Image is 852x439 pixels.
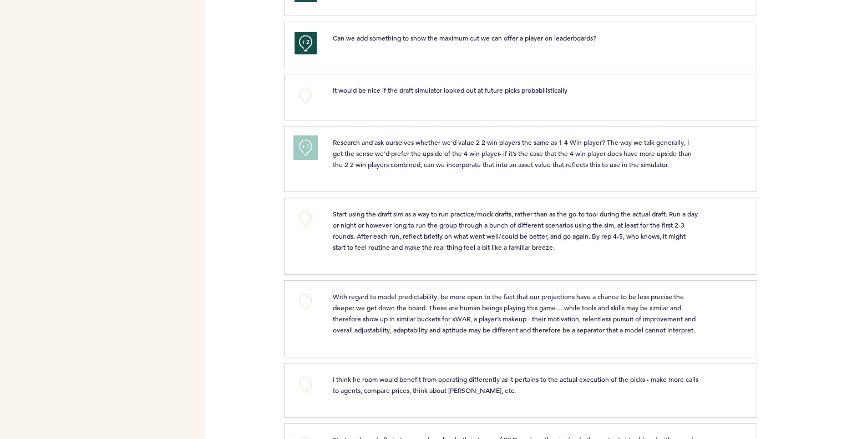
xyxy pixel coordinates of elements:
button: +2 [295,32,317,54]
span: +1 [302,141,310,152]
span: Research and ask ourselves whether we’d value 2 2 win players the same as 1 4 Win player? The way... [333,138,693,169]
span: Can we add something to show the maximum cut we can offer a player on leaderboards? [333,33,596,42]
span: It would be nice if the draft simulator looked out at future picks probabilistically [333,85,567,94]
button: +1 [295,137,317,159]
span: I think he room would benefit from operating differently as it pertains to the actual execution o... [333,375,700,395]
span: Start using the draft sim as a way to run practice/mock drafts, rather than as the go-to tool dur... [333,209,699,251]
span: +2 [302,37,310,48]
span: With regard to model predictability, be more open to the fact that our projections have a chance ... [333,292,697,334]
